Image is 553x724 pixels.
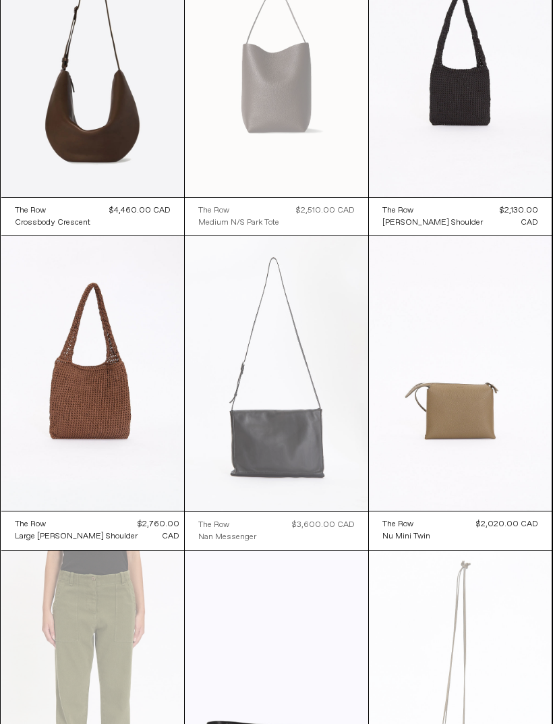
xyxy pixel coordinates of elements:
[15,530,138,542] a: Large [PERSON_NAME] Shoulder
[15,217,90,229] div: Crossbody Crescent
[483,204,539,229] div: $2,130.00 CAD
[15,531,138,542] div: Large [PERSON_NAME] Shoulder
[382,530,430,542] a: Nu Mini Twin
[382,531,430,542] div: Nu Mini Twin
[1,236,185,511] img: The Row Large Didon Shoulder Bag in brown
[15,519,46,530] div: The Row
[369,236,552,511] img: The Row Nu Mini Twin in military olive
[382,518,430,530] a: The Row
[382,205,413,217] div: The Row
[15,217,90,229] a: Crossbody Crescent
[198,520,229,531] div: The Row
[15,205,46,217] div: The Row
[15,518,138,530] a: The Row
[109,204,171,217] div: $4,460.00 CAD
[382,217,483,229] div: [PERSON_NAME] Shoulder
[382,519,413,530] div: The Row
[382,204,483,217] a: The Row
[198,519,256,531] a: The Row
[382,217,483,229] a: [PERSON_NAME] Shoulder
[138,518,179,542] div: $2,760.00 CAD
[198,217,279,229] a: Medium N/S Park Tote
[296,204,355,217] div: $2,510.00 CAD
[476,518,538,530] div: $2,020.00 CAD
[185,236,368,511] img: The Row Nan Messenger Bag in black
[15,204,90,217] a: The Row
[198,531,256,543] a: Nan Messenger
[198,205,229,217] div: The Row
[292,519,355,531] div: $3,600.00 CAD
[198,204,279,217] a: The Row
[198,217,279,229] div: Medium N/S Park Tote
